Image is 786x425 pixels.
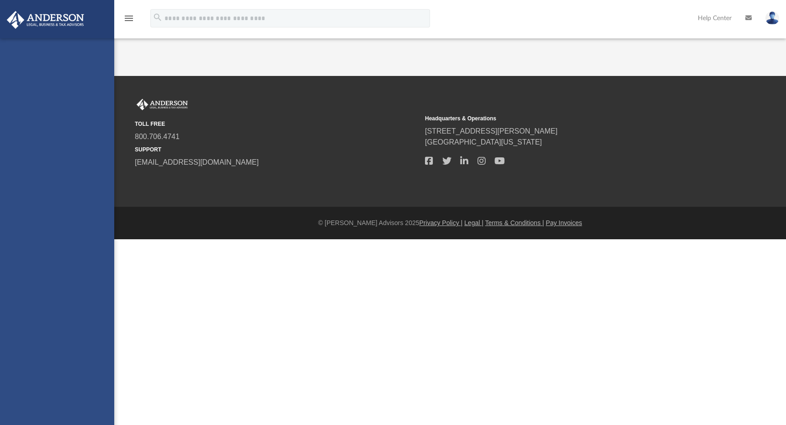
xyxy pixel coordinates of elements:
i: search [153,12,163,22]
a: [STREET_ADDRESS][PERSON_NAME] [425,127,558,135]
img: Anderson Advisors Platinum Portal [135,99,190,111]
div: © [PERSON_NAME] Advisors 2025 [114,218,786,228]
a: Terms & Conditions | [485,219,544,226]
a: Legal | [464,219,483,226]
a: Privacy Policy | [420,219,463,226]
a: 800.706.4741 [135,133,180,140]
small: SUPPORT [135,145,419,154]
a: [GEOGRAPHIC_DATA][US_STATE] [425,138,542,146]
a: [EMAIL_ADDRESS][DOMAIN_NAME] [135,158,259,166]
a: menu [123,17,134,24]
img: User Pic [765,11,779,25]
small: Headquarters & Operations [425,114,709,123]
small: TOLL FREE [135,120,419,128]
i: menu [123,13,134,24]
img: Anderson Advisors Platinum Portal [4,11,87,29]
a: Pay Invoices [546,219,582,226]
